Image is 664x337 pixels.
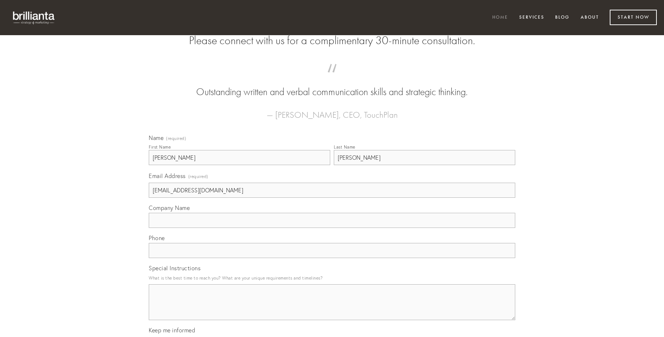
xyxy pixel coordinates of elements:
[166,136,186,141] span: (required)
[149,234,165,242] span: Phone
[515,12,549,24] a: Services
[149,34,515,47] h2: Please connect with us for a complimentary 30-minute consultation.
[160,99,504,122] figcaption: — [PERSON_NAME], CEO, TouchPlan
[188,172,208,181] span: (required)
[149,273,515,283] p: What is the best time to reach you? What are your unique requirements and timelines?
[149,134,163,141] span: Name
[334,144,355,150] div: Last Name
[576,12,604,24] a: About
[149,204,190,211] span: Company Name
[149,172,186,179] span: Email Address
[149,144,171,150] div: First Name
[160,71,504,85] span: “
[7,7,61,28] img: brillianta - research, strategy, marketing
[550,12,574,24] a: Blog
[160,71,504,99] blockquote: Outstanding written and verbal communication skills and strategic thinking.
[610,10,657,25] a: Start Now
[488,12,513,24] a: Home
[149,265,200,272] span: Special Instructions
[149,327,195,334] span: Keep me informed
